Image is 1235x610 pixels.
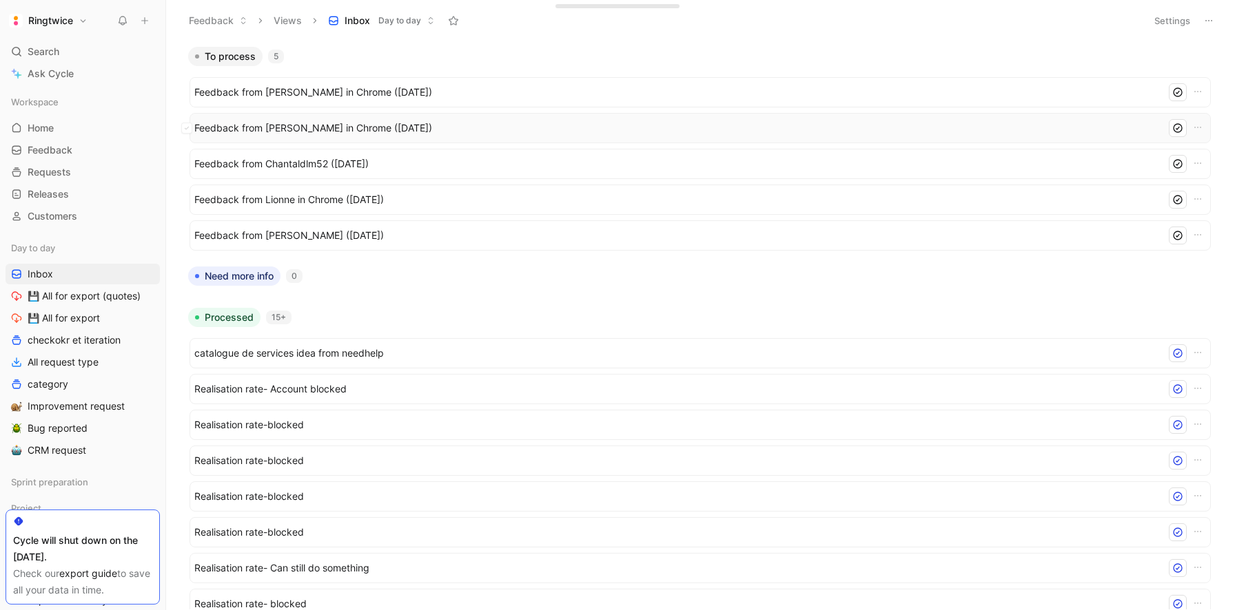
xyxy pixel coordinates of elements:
span: Feedback [28,143,72,157]
a: Realisation rate-blocked [190,445,1211,476]
span: Improvement request [28,399,125,413]
div: Sprint preparation [6,472,160,492]
span: Realisation rate- Can still do something [194,560,1155,576]
a: catalogue de services idea from needhelp [190,338,1211,368]
span: Home [28,121,54,135]
a: Realisation rate-blocked [190,517,1211,547]
button: Feedback [183,10,254,31]
div: 5 [268,50,284,63]
div: Sprint preparation [6,472,160,496]
button: Processed [188,308,261,327]
a: Feedback from [PERSON_NAME] in Chrome ([DATE]) [190,113,1211,143]
span: CRM request [28,443,86,457]
a: 💾 All for export (quotes) [6,286,160,306]
span: Realisation rate-blocked [194,524,1155,540]
span: Inbox [345,14,370,28]
div: Search [6,41,160,62]
span: Bug reported [28,421,88,435]
a: Feedback from [PERSON_NAME] in Chrome ([DATE]) [190,77,1211,107]
a: Customers [6,206,160,227]
span: 💾 All for export (quotes) [28,289,141,303]
span: 💾 All for export [28,311,100,325]
button: Views [267,10,308,31]
span: All request type [28,355,99,369]
span: Workspace [11,95,59,109]
button: Need more info [188,266,280,286]
a: 🪲Bug reported [6,418,160,439]
a: Feedback from Lionne in Chrome ([DATE]) [190,185,1211,215]
span: Inbox [28,267,53,281]
span: Feedback from Chantaldlm52 ([DATE]) [194,156,1161,172]
span: Need more info [205,269,274,283]
span: Customers [28,209,77,223]
button: 🤖 [8,442,25,459]
a: Realisation rate-blocked [190,410,1211,440]
a: category [6,374,160,395]
span: Processed [205,311,254,324]
div: Project [6,498,160,518]
button: To process [188,47,263,66]
a: Realisation rate- Account blocked [190,374,1211,404]
div: Day to dayInbox💾 All for export (quotes)💾 All for exportcheckokr et iterationAll request typecate... [6,238,160,461]
div: Workspace [6,92,160,112]
a: 💾 All for export [6,308,160,328]
span: Day to day [378,14,421,28]
button: Settings [1148,11,1196,30]
span: category [28,377,68,391]
img: 🐌 [11,401,22,412]
a: 🐌Improvement request [6,396,160,417]
div: Cycle will shut down on the [DATE]. [13,532,152,565]
button: InboxDay to day [322,10,441,31]
a: Home [6,118,160,138]
span: Search [28,43,59,60]
img: 🤖 [11,445,22,456]
span: Realisation rate-blocked [194,452,1155,469]
a: Requests [6,162,160,182]
button: 🐌 [8,398,25,414]
img: 🪲 [11,423,22,434]
div: Day to day [6,238,160,258]
span: Realisation rate- Account blocked [194,381,1155,397]
span: Realisation rate-blocked [194,417,1155,433]
span: Ask Cycle [28,65,74,82]
button: 🪲 [8,420,25,437]
span: Requests [28,165,71,179]
span: Feedback from [PERSON_NAME] ([DATE]) [194,227,1161,244]
a: Ask Cycle [6,63,160,84]
a: Feedback [6,140,160,160]
a: Realisation rate- Can still do something [190,553,1211,583]
span: Project [11,501,41,515]
div: 0 [286,269,303,283]
span: catalogue de services idea from needhelp [194,345,1155,361]
span: Feedback from [PERSON_NAME] in Chrome ([DATE]) [194,120,1161,136]
span: checkokr et iteration [28,333,121,347]
a: Inbox [6,264,160,284]
span: Feedback from [PERSON_NAME] in Chrome ([DATE]) [194,84,1161,101]
span: Realisation rate-blocked [194,488,1155,505]
a: checkokr et iteration [6,330,160,350]
span: To process [205,50,256,63]
a: Realisation rate-blocked [190,481,1211,512]
button: RingtwiceRingtwice [6,11,91,30]
h1: Ringtwice [28,14,73,27]
span: Day to day [11,241,55,255]
div: Need more info0 [183,266,1218,297]
a: Feedback from [PERSON_NAME] ([DATE]) [190,220,1211,251]
span: Feedback from Lionne in Chrome ([DATE]) [194,191,1161,208]
img: Ringtwice [9,14,23,28]
a: 🤖CRM request [6,440,160,461]
div: 15+ [266,311,292,324]
a: Releases [6,184,160,204]
a: All request type [6,352,160,372]
a: export guide [59,567,117,579]
span: Releases [28,187,69,201]
div: Check our to save all your data in time. [13,565,152,598]
div: To process5 [183,47,1218,255]
span: Sprint preparation [11,475,88,489]
a: Feedback from Chantaldlm52 ([DATE]) [190,149,1211,179]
